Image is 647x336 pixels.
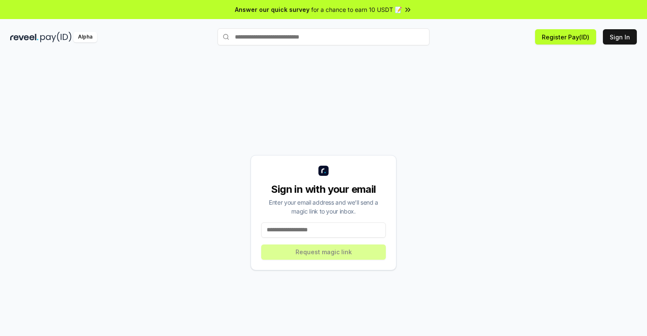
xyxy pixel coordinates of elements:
div: Enter your email address and we’ll send a magic link to your inbox. [261,198,386,216]
div: Alpha [73,32,97,42]
img: reveel_dark [10,32,39,42]
img: pay_id [40,32,72,42]
span: for a chance to earn 10 USDT 📝 [311,5,402,14]
img: logo_small [318,166,329,176]
button: Sign In [603,29,637,44]
div: Sign in with your email [261,183,386,196]
span: Answer our quick survey [235,5,310,14]
button: Register Pay(ID) [535,29,596,44]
